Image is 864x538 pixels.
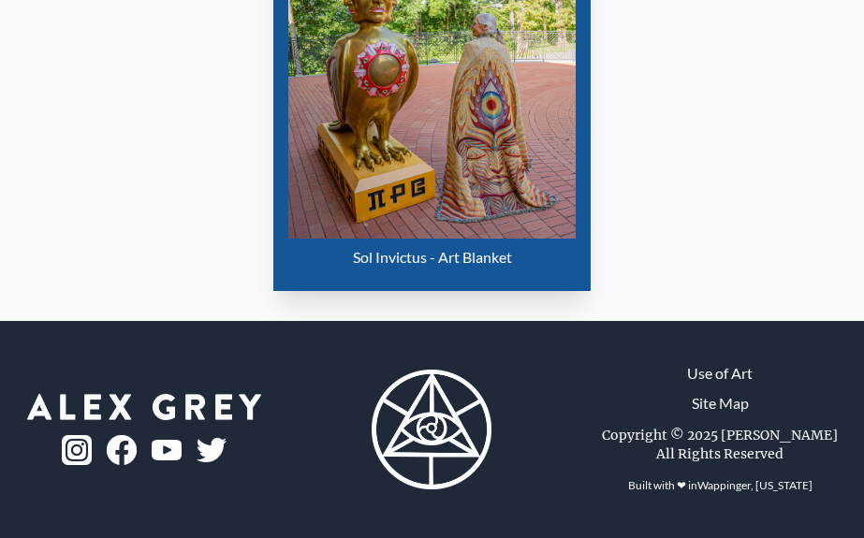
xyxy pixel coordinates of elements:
[62,435,92,465] img: ig-logo.png
[621,471,820,501] div: Built with ❤ in
[152,440,182,461] img: youtube-logo.png
[288,239,576,276] div: Sol Invictus - Art Blanket
[197,438,227,462] img: twitter-logo.png
[656,444,783,463] div: All Rights Reserved
[602,426,838,444] div: Copyright © 2025 [PERSON_NAME]
[107,435,137,465] img: fb-logo.png
[687,362,753,385] a: Use of Art
[697,478,813,492] a: Wappinger, [US_STATE]
[692,392,749,414] a: Site Map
